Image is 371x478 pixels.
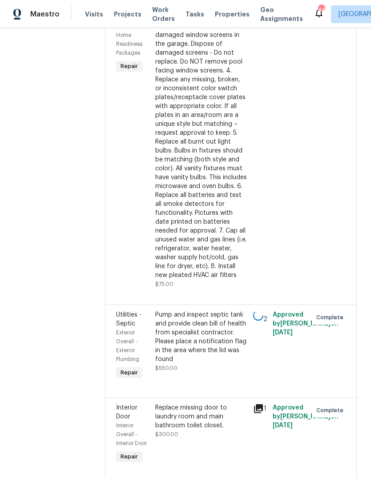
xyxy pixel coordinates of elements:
span: Repair [117,452,141,461]
span: Interior Overall - Interior Door [116,423,147,446]
span: Geo Assignments [260,5,303,23]
span: Interior Door [116,405,137,420]
span: Complete [316,313,347,322]
div: 44 [318,5,324,14]
div: 1 [253,403,267,414]
span: Approved by [PERSON_NAME] on [273,405,339,429]
span: Projects [114,10,141,19]
span: $75.00 [155,281,173,287]
span: [DATE] [273,329,293,336]
span: Repair [117,368,141,377]
span: $550.00 [155,366,177,371]
span: Tasks [185,11,204,17]
span: $300.00 [155,432,178,437]
span: Work Orders [152,5,175,23]
span: Maestro [30,10,60,19]
span: Complete [316,406,347,415]
span: [DATE] [273,422,293,429]
span: Repair [117,62,141,71]
div: 2 [253,310,267,328]
span: Utilities - Septic [116,312,141,327]
div: Pump and inspect septic tank and provide clean bill of health from specialist contractor. Please ... [155,310,248,364]
span: Approved by [PERSON_NAME] on [273,312,339,336]
span: Visits [85,10,103,19]
span: Properties [215,10,250,19]
div: Replace missing door to laundry room and main bathroom toilet closet. [155,403,248,430]
span: Interior Overall - Home Readiness Packages [116,15,142,56]
span: Exterior Overall - Exterior Plumbing [116,330,139,362]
